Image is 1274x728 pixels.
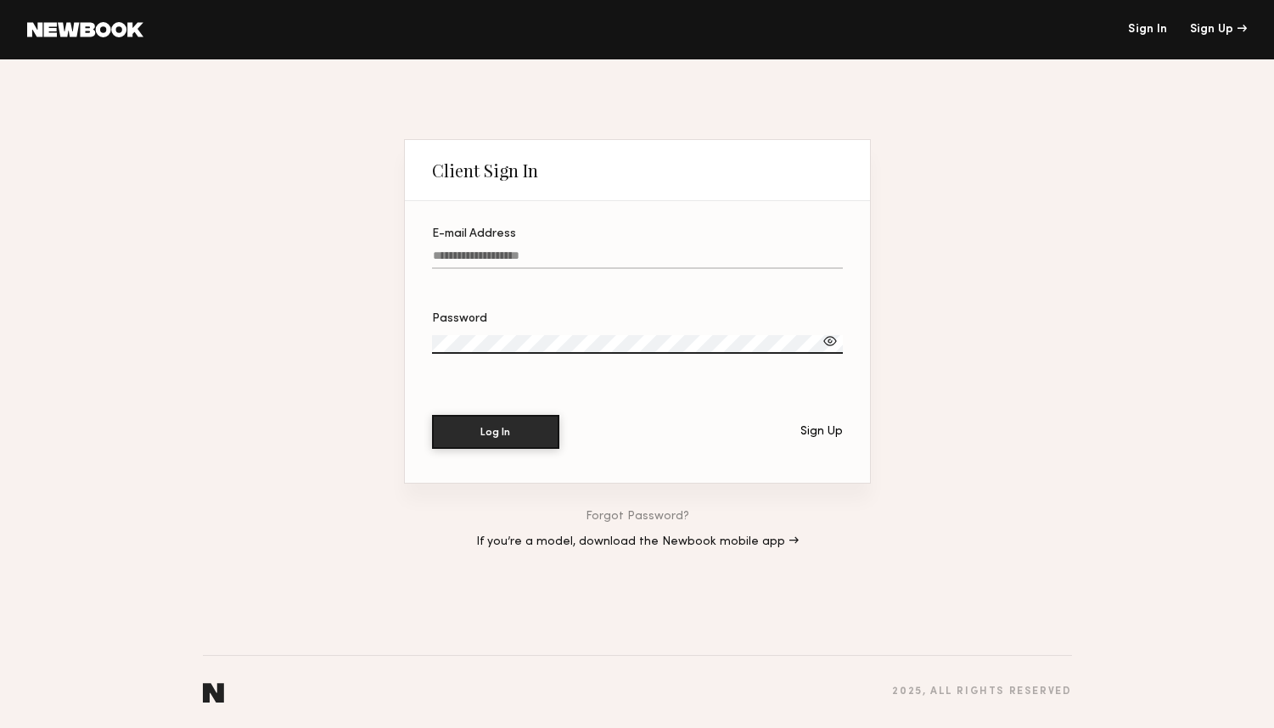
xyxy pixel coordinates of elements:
a: Sign In [1128,24,1167,36]
button: Log In [432,415,559,449]
a: If you’re a model, download the Newbook mobile app → [476,536,799,548]
div: Password [432,313,843,325]
div: Client Sign In [432,160,538,181]
div: Sign Up [1190,24,1247,36]
div: 2025 , all rights reserved [892,686,1071,697]
input: E-mail Address [432,249,843,269]
div: E-mail Address [432,228,843,240]
div: Sign Up [800,426,843,438]
input: Password [432,335,843,354]
a: Forgot Password? [586,511,689,523]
